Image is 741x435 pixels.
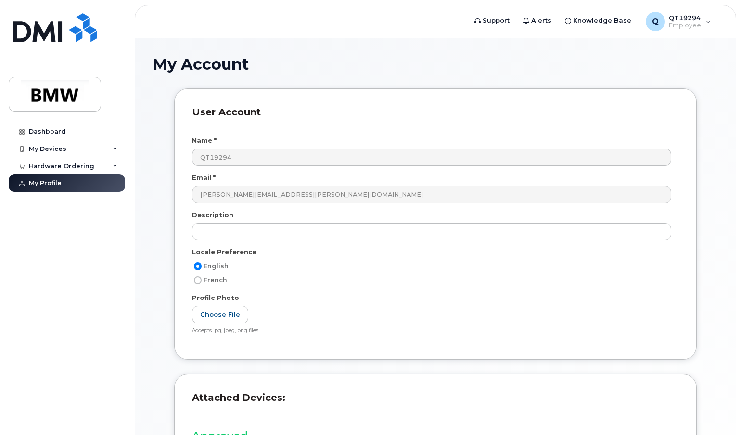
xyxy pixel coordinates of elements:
span: English [204,262,229,270]
label: Choose File [192,306,248,323]
h3: Attached Devices: [192,392,679,412]
label: Email * [192,173,216,182]
h3: User Account [192,106,679,127]
label: Profile Photo [192,293,239,302]
input: English [194,262,202,270]
label: Locale Preference [192,248,256,257]
label: Description [192,211,233,220]
div: Accepts jpg, jpeg, png files [192,327,671,335]
input: French [194,276,202,284]
label: Name * [192,136,217,145]
h1: My Account [153,56,718,73]
span: French [204,276,227,284]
